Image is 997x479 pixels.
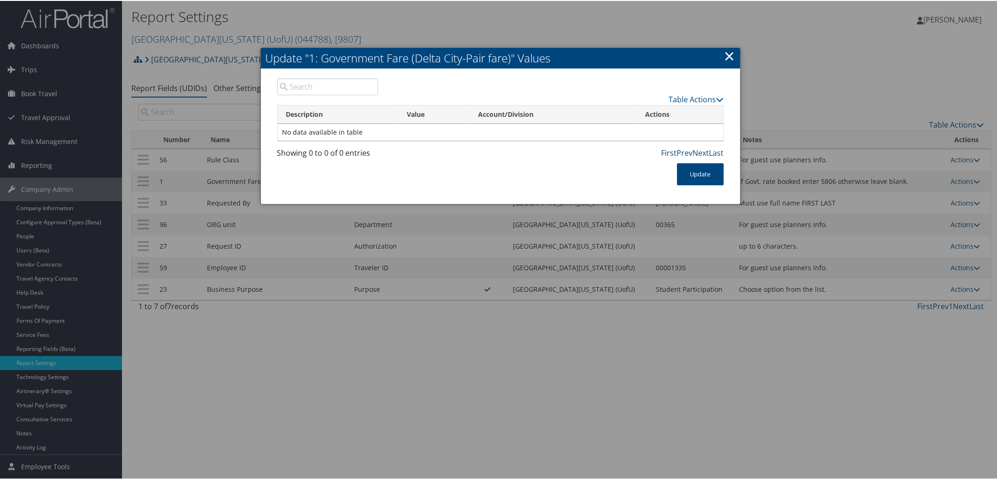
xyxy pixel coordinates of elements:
th: Value: activate to sort column ascending [399,105,470,123]
a: × [724,46,735,64]
div: Showing 0 to 0 of 0 entries [277,146,379,162]
a: Next [693,147,709,157]
th: Account/Division: activate to sort column ascending [470,105,637,123]
a: First [662,147,677,157]
button: Update [677,162,724,184]
td: No data available in table [278,123,723,140]
h2: Update "1: Government Fare (Delta City-Pair fare)" Values [261,47,740,68]
th: Description: activate to sort column descending [278,105,399,123]
a: Last [709,147,724,157]
input: Search [277,77,379,94]
a: Table Actions [669,93,724,104]
a: Prev [677,147,693,157]
th: Actions [637,105,723,123]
